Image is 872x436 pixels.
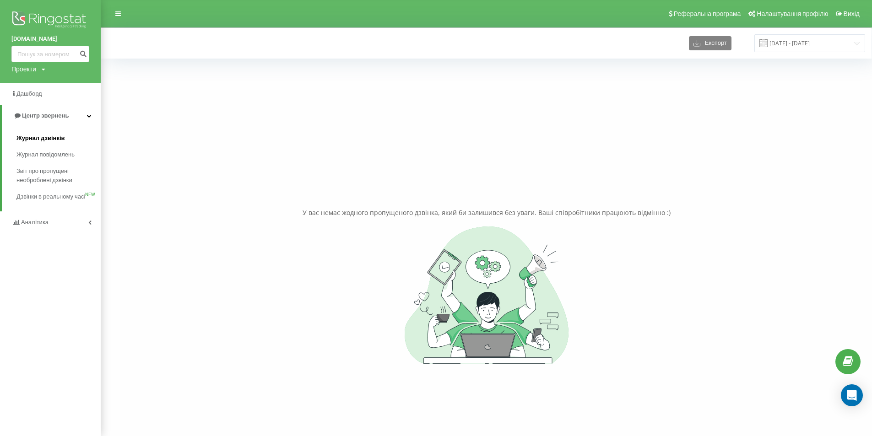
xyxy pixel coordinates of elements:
a: Журнал дзвінків [16,130,101,146]
span: Вихід [844,10,860,17]
span: Журнал дзвінків [16,134,65,143]
span: Журнал повідомлень [16,150,75,159]
span: Дзвінки в реальному часі [16,192,85,201]
span: Реферальна програма [674,10,741,17]
span: Звіт про пропущені необроблені дзвінки [16,167,96,185]
span: Дашборд [16,90,42,97]
a: [DOMAIN_NAME] [11,34,89,43]
a: Журнал повідомлень [16,146,101,163]
span: Експорт [700,40,727,47]
img: Ringostat logo [11,9,89,32]
a: Центр звернень [2,105,101,127]
div: Проекти [11,65,36,74]
a: Дзвінки в реальному часіNEW [16,188,101,205]
span: Налаштування профілю [757,10,828,17]
input: Пошук за номером [11,46,89,62]
span: Центр звернень [22,112,69,119]
button: Експорт [689,36,731,50]
div: Open Intercom Messenger [841,384,863,406]
span: Аналiтика [21,219,49,226]
a: Звіт про пропущені необроблені дзвінки [16,163,101,188]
